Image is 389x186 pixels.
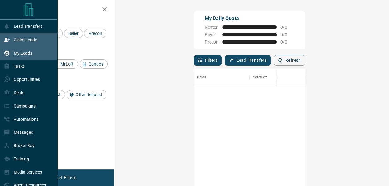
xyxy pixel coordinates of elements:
[205,40,218,44] span: Precon
[84,29,106,38] div: Precon
[253,69,267,86] div: Contact
[86,61,106,66] span: Condos
[20,6,108,14] h2: Filters
[274,55,305,66] button: Refresh
[205,15,294,22] p: My Daily Quota
[194,55,222,66] button: Filters
[73,92,104,97] span: Offer Request
[47,172,80,183] button: Reset Filters
[205,32,218,37] span: Buyer
[66,31,81,36] span: Seller
[280,25,294,30] span: 0 / 0
[280,40,294,44] span: 0 / 0
[64,29,83,38] div: Seller
[86,31,104,36] span: Precon
[197,69,206,86] div: Name
[250,69,299,86] div: Contact
[67,90,106,99] div: Offer Request
[194,69,250,86] div: Name
[280,32,294,37] span: 0 / 0
[51,59,78,69] div: MrLoft
[205,25,218,30] span: Renter
[80,59,108,69] div: Condos
[225,55,271,66] button: Lead Transfers
[58,61,76,66] span: MrLoft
